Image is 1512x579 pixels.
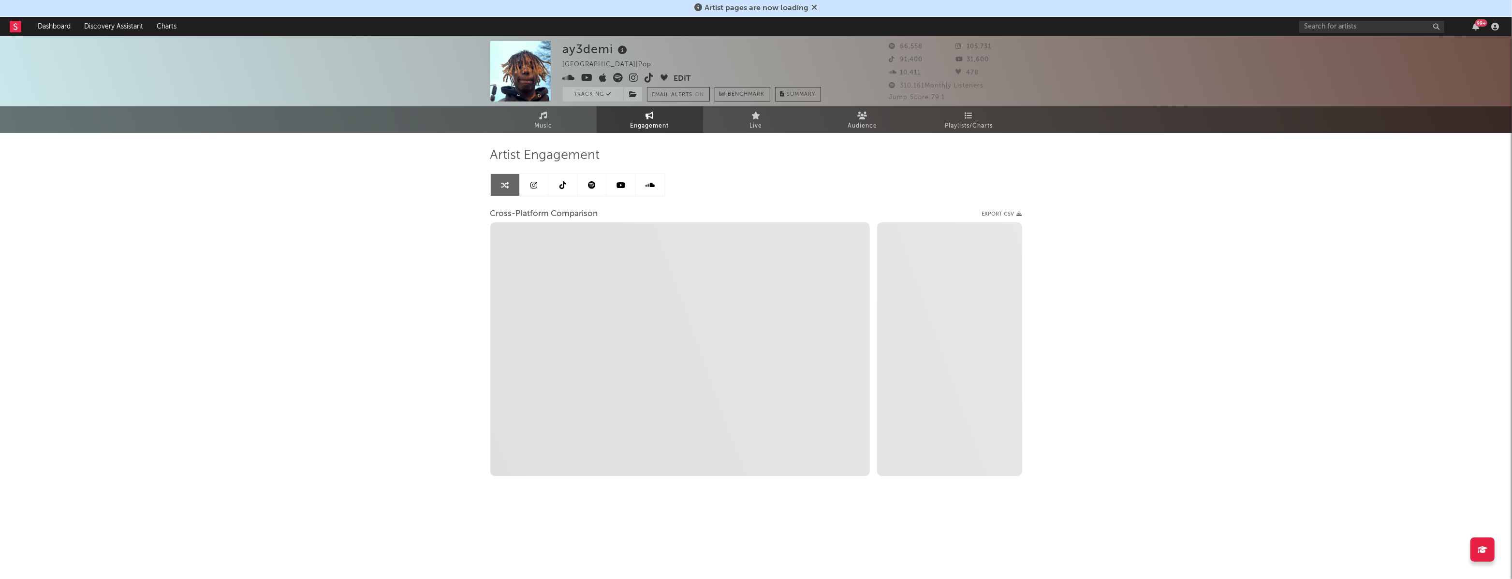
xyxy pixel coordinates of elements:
[490,106,597,133] a: Music
[812,4,818,12] span: Dismiss
[775,87,821,101] button: Summary
[809,106,916,133] a: Audience
[982,211,1022,217] button: Export CSV
[1299,21,1444,33] input: Search for artists
[889,83,984,89] span: 310,161 Monthly Listeners
[889,94,945,101] span: Jump Score: 79.1
[490,150,600,161] span: Artist Engagement
[916,106,1022,133] a: Playlists/Charts
[563,41,630,57] div: ay3demi
[1475,19,1487,27] div: 99 +
[31,17,77,36] a: Dashboard
[695,92,705,98] em: On
[955,70,979,76] span: 478
[945,120,993,132] span: Playlists/Charts
[889,70,921,76] span: 10,411
[490,208,598,220] span: Cross-Platform Comparison
[77,17,150,36] a: Discovery Assistant
[150,17,183,36] a: Charts
[889,43,923,50] span: 66,558
[631,120,669,132] span: Engagement
[563,87,623,101] button: Tracking
[889,57,923,63] span: 91,400
[534,120,552,132] span: Music
[597,106,703,133] a: Engagement
[848,120,877,132] span: Audience
[674,73,691,85] button: Edit
[703,106,809,133] a: Live
[563,59,663,71] div: [GEOGRAPHIC_DATA] | Pop
[750,120,763,132] span: Live
[955,43,991,50] span: 105,731
[1472,23,1479,30] button: 99+
[705,4,809,12] span: Artist pages are now loading
[955,57,989,63] span: 31,600
[787,92,816,97] span: Summary
[647,87,710,101] button: Email AlertsOn
[715,87,770,101] a: Benchmark
[728,89,765,101] span: Benchmark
